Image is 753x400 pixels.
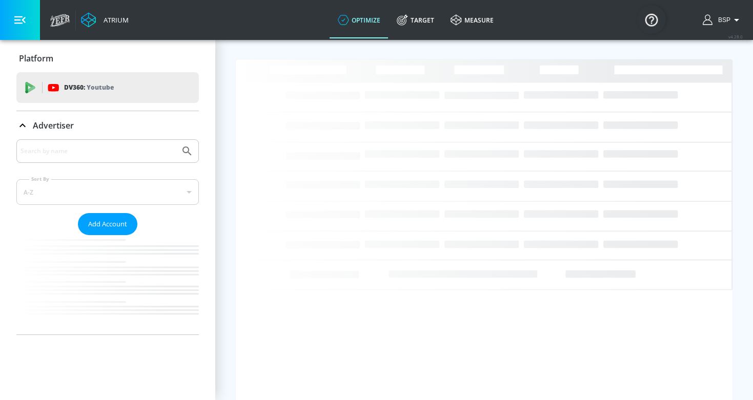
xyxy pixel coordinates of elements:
div: Advertiser [16,111,199,140]
button: BSP [703,14,743,26]
a: Atrium [81,12,129,28]
div: Atrium [99,15,129,25]
div: DV360: Youtube [16,72,199,103]
p: Advertiser [33,120,74,131]
p: Youtube [87,82,114,93]
nav: list of Advertiser [16,235,199,334]
button: Add Account [78,213,137,235]
button: Open Resource Center [637,5,666,34]
p: Platform [19,53,53,64]
div: Advertiser [16,139,199,334]
a: Target [389,2,442,38]
p: DV360: [64,82,114,93]
a: optimize [330,2,389,38]
span: v 4.28.0 [728,34,743,39]
a: measure [442,2,502,38]
span: Add Account [88,218,127,230]
input: Search by name [21,144,176,158]
span: login as: bsp_linking@zefr.com [714,16,730,24]
div: A-Z [16,179,199,205]
label: Sort By [29,176,51,182]
div: Platform [16,44,199,73]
